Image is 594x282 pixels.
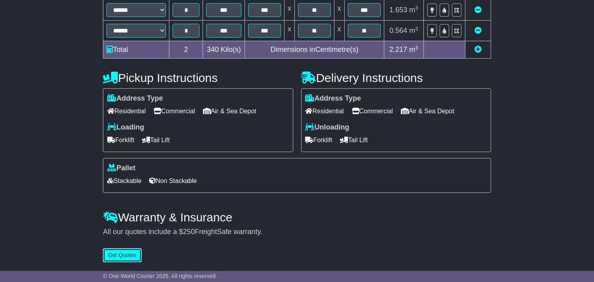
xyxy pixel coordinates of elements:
[169,41,203,59] td: 2
[352,105,393,117] span: Commercial
[149,175,197,187] span: Non Stackable
[107,105,146,117] span: Residential
[334,21,344,41] td: x
[103,273,217,279] span: © One World Courier 2025. All rights reserved.
[107,94,163,103] label: Address Type
[474,46,482,53] a: Add new item
[409,46,418,53] span: m
[306,94,361,103] label: Address Type
[389,6,407,14] span: 1.653
[415,26,418,32] sup: 3
[306,105,344,117] span: Residential
[142,134,170,146] span: Tail Lift
[107,175,141,187] span: Stackable
[301,71,491,84] h4: Delivery Instructions
[285,21,295,41] td: x
[103,248,142,262] button: Get Quotes
[207,46,219,53] span: 340
[415,5,418,11] sup: 3
[474,27,482,34] a: Remove this item
[409,6,418,14] span: m
[474,6,482,14] a: Remove this item
[245,41,384,59] td: Dimensions in Centimetre(s)
[389,46,407,53] span: 2.217
[306,123,349,132] label: Unloading
[103,41,169,59] td: Total
[183,228,195,236] span: 250
[103,211,491,224] h4: Warranty & Insurance
[389,27,407,34] span: 0.564
[103,228,491,236] div: All our quotes include a $ FreightSafe warranty.
[107,134,134,146] span: Forklift
[306,134,332,146] span: Forklift
[103,71,293,84] h4: Pickup Instructions
[203,105,256,117] span: Air & Sea Depot
[401,105,454,117] span: Air & Sea Depot
[415,45,418,51] sup: 3
[203,41,245,59] td: Kilo(s)
[409,27,418,34] span: m
[340,134,368,146] span: Tail Lift
[107,123,144,132] label: Loading
[107,164,135,173] label: Pallet
[154,105,195,117] span: Commercial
